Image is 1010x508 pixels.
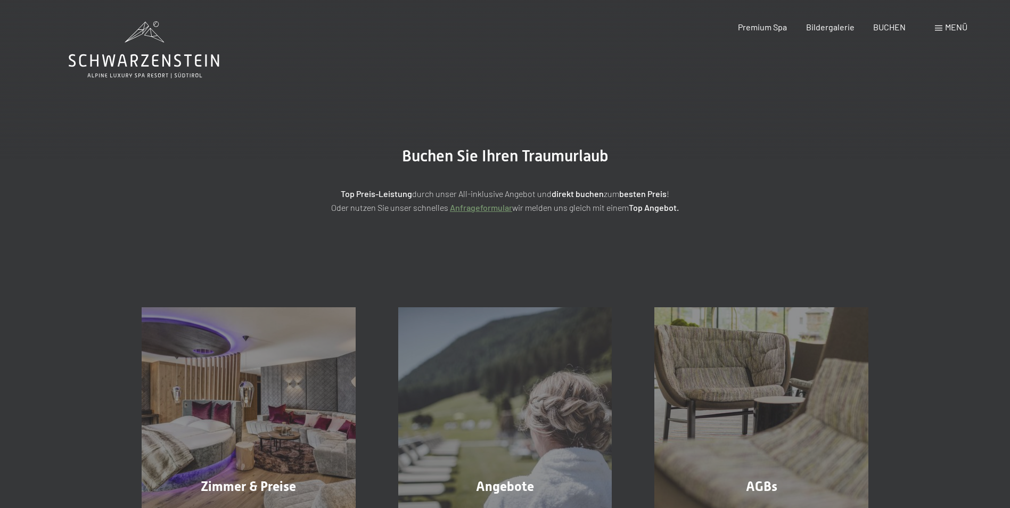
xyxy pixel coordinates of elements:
a: Premium Spa [738,22,787,32]
a: BUCHEN [873,22,906,32]
span: AGBs [746,479,777,494]
strong: Top Angebot. [629,202,679,212]
p: durch unser All-inklusive Angebot und zum ! Oder nutzen Sie unser schnelles wir melden uns gleich... [239,187,771,214]
strong: besten Preis [619,189,667,199]
span: Angebote [476,479,534,494]
span: Zimmer & Preise [201,479,296,494]
span: Buchen Sie Ihren Traumurlaub [402,146,609,165]
span: Menü [945,22,967,32]
a: Bildergalerie [806,22,855,32]
strong: Top Preis-Leistung [341,189,412,199]
strong: direkt buchen [552,189,604,199]
a: Anfrageformular [450,202,512,212]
